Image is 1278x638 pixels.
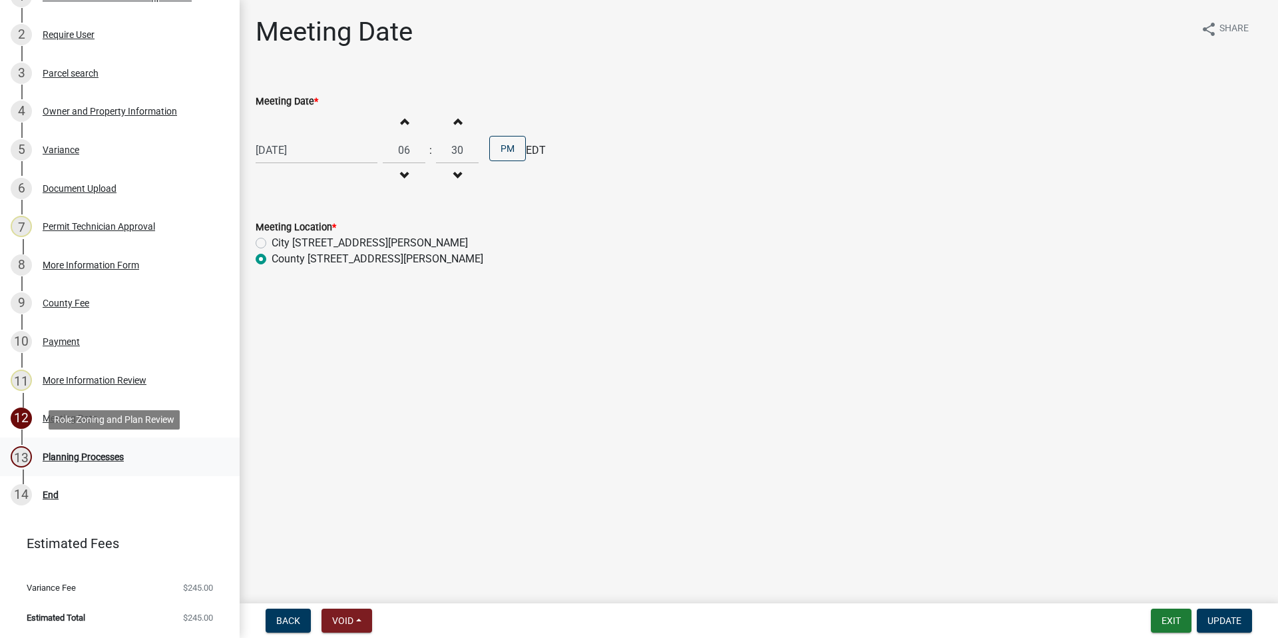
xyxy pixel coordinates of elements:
div: 10 [11,331,32,352]
div: More Information Review [43,376,146,385]
label: City [STREET_ADDRESS][PERSON_NAME] [272,235,468,251]
div: End [43,490,59,499]
div: Parcel search [43,69,99,78]
div: Permit Technician Approval [43,222,155,231]
div: 6 [11,178,32,199]
div: : [425,143,436,159]
input: Minutes [436,137,479,164]
div: 14 [11,484,32,505]
label: County [STREET_ADDRESS][PERSON_NAME] [272,251,483,267]
span: $245.00 [183,613,213,622]
span: Variance Fee [27,583,76,592]
label: Meeting Date [256,97,318,107]
span: Void [332,615,353,626]
button: Exit [1151,609,1191,633]
span: Update [1207,615,1241,626]
button: Void [321,609,372,633]
div: 13 [11,446,32,468]
div: 8 [11,254,32,276]
div: Document Upload [43,184,116,193]
div: County Fee [43,298,89,308]
span: Estimated Total [27,613,85,622]
span: $245.00 [183,583,213,592]
label: Meeting Location [256,223,336,232]
div: 3 [11,63,32,84]
div: 5 [11,139,32,160]
div: 11 [11,370,32,391]
a: Estimated Fees [11,530,218,557]
span: Share [1219,21,1249,37]
div: Owner and Property Information [43,107,177,116]
i: share [1201,21,1217,37]
div: Variance [43,145,79,155]
button: Update [1197,609,1252,633]
div: Require User [43,30,95,39]
span: Back [276,615,300,626]
div: Role: Zoning and Plan Review [49,410,180,430]
div: Planning Processes [43,452,124,462]
div: Payment [43,337,80,346]
div: 9 [11,292,32,314]
button: shareShare [1190,16,1259,42]
span: EDT [526,143,546,159]
button: PM [489,136,526,161]
div: More Information Form [43,260,139,270]
div: 2 [11,24,32,45]
input: Hours [383,137,425,164]
div: 4 [11,101,32,122]
div: 12 [11,408,32,429]
h1: Meeting Date [256,16,413,48]
button: Back [266,609,311,633]
div: Meeting Date [43,414,97,423]
input: mm/dd/yyyy [256,137,377,164]
div: 7 [11,216,32,237]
